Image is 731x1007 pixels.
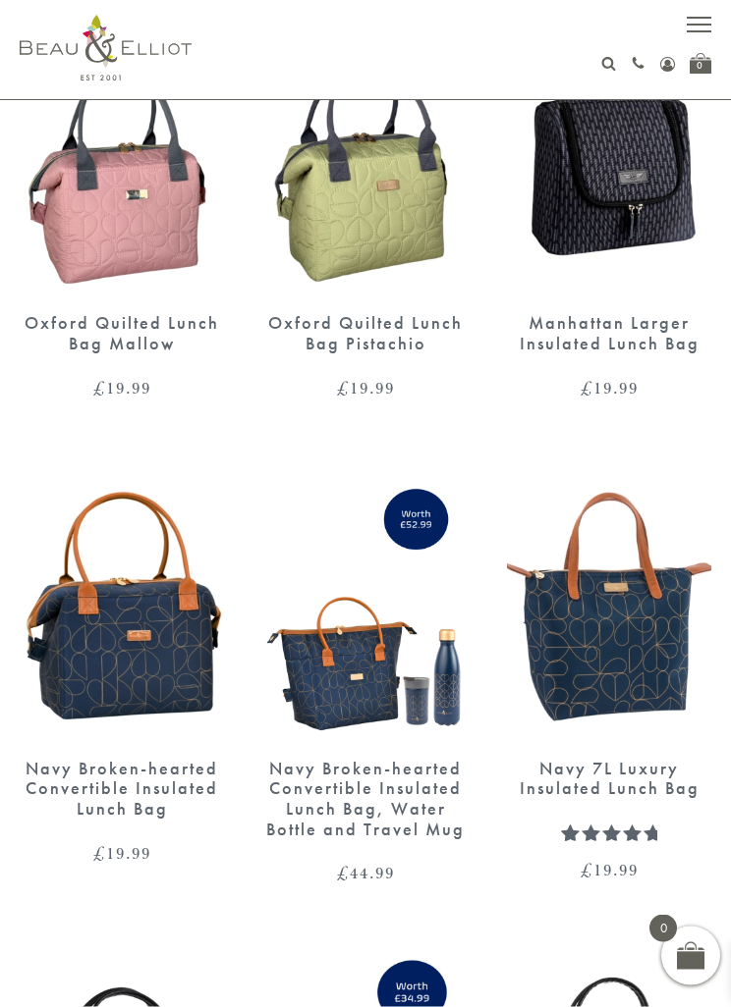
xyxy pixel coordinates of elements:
bdi: 44.99 [337,861,395,884]
img: Navy Broken-hearted Convertible Lunch Bag, Water Bottle and Travel Mug [263,475,468,738]
div: Manhattan Larger Insulated Lunch Bag [507,313,711,353]
div: Navy Broken-hearted Convertible Insulated Lunch Bag [20,759,224,820]
img: Manhattan Larger Lunch Bag [507,30,711,293]
bdi: 19.99 [337,376,395,399]
img: Navy Broken-hearted Convertible Insulated Lunch Bag [20,475,224,738]
a: Navy Broken-hearted Convertible Lunch Bag, Water Bottle and Travel Mug Navy Broken-hearted Conver... [263,475,468,882]
a: Navy Broken-hearted Convertible Insulated Lunch Bag Navy Broken-hearted Convertible Insulated Lun... [20,475,224,862]
bdi: 19.99 [93,376,151,399]
span: 1 [561,823,572,868]
span: £ [337,861,350,884]
div: Rated 5.00 out of 5 [561,823,656,841]
span: £ [581,376,593,399]
bdi: 19.99 [93,841,151,865]
img: Navy 7L Luxury Insulated Lunch Bag [507,475,711,738]
img: Oxford quilted lunch bag pistachio [263,30,468,293]
span: £ [93,841,106,865]
img: Oxford quilted lunch bag mallow [20,30,224,293]
a: Oxford quilted lunch bag pistachio Oxford Quilted Lunch Bag Pistachio £19.99 [263,30,468,397]
a: Manhattan Larger Lunch Bag Manhattan Larger Insulated Lunch Bag £19.99 [507,30,711,397]
div: Oxford Quilted Lunch Bag Pistachio [263,313,468,353]
bdi: 19.99 [581,376,639,399]
div: Navy Broken-hearted Convertible Insulated Lunch Bag, Water Bottle and Travel Mug [263,759,468,840]
a: Navy 7L Luxury Insulated Lunch Bag Navy 7L Luxury Insulated Lunch Bag Rated 5.00 out of 5 £19.99 [507,475,711,878]
a: 0 [690,53,711,74]
img: logo [20,15,192,80]
span: £ [581,858,593,881]
span: Rated out of 5 based on customer rating [561,823,656,938]
span: 0 [649,915,677,942]
a: Oxford quilted lunch bag mallow Oxford Quilted Lunch Bag Mallow £19.99 [20,30,224,397]
span: £ [337,376,350,399]
div: Oxford Quilted Lunch Bag Mallow [20,313,224,353]
div: Navy 7L Luxury Insulated Lunch Bag [507,759,711,799]
span: £ [93,376,106,399]
bdi: 19.99 [581,858,639,881]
